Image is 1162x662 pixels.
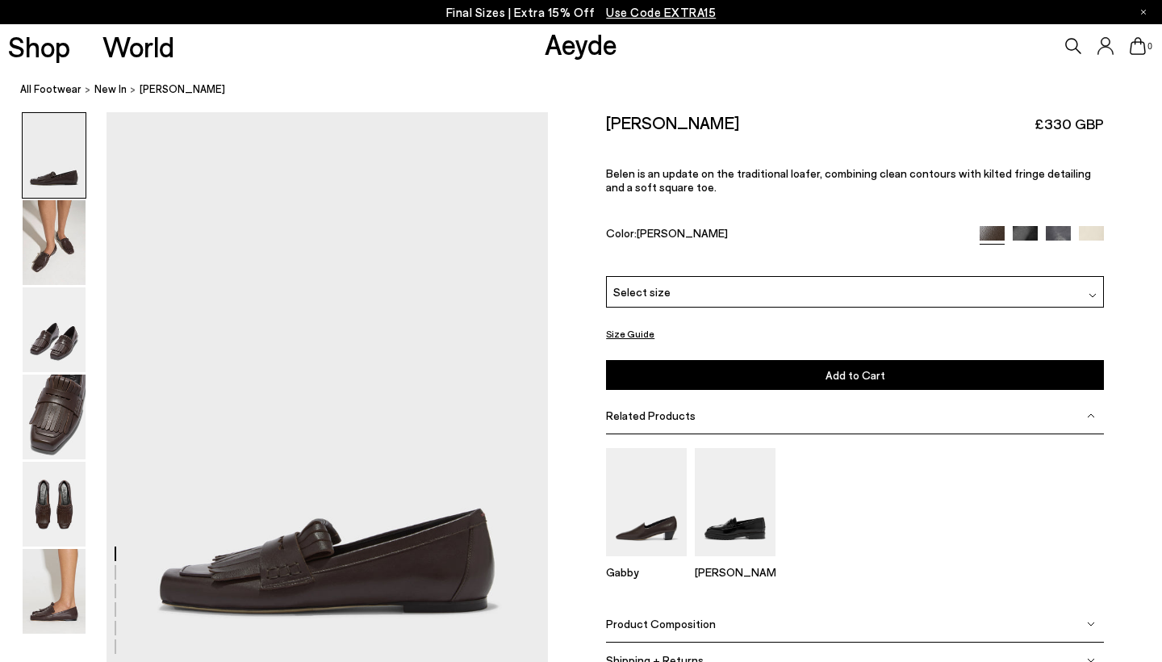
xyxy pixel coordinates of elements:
[613,283,671,300] span: Select size
[606,5,716,19] span: Navigate to /collections/ss25-final-sizes
[23,287,86,372] img: Belen Tassel Loafers - Image 3
[102,32,174,61] a: World
[23,462,86,547] img: Belen Tassel Loafers - Image 5
[8,32,70,61] a: Shop
[606,324,654,344] button: Size Guide
[545,27,617,61] a: Aeyde
[606,545,687,579] a: Gabby Almond-Toe Loafers Gabby
[695,565,775,579] p: [PERSON_NAME]
[695,545,775,579] a: Leon Loafers [PERSON_NAME]
[606,409,696,422] span: Related Products
[826,368,885,382] span: Add to Cart
[140,81,225,98] span: [PERSON_NAME]
[20,68,1162,112] nav: breadcrumb
[446,2,717,23] p: Final Sizes | Extra 15% Off
[606,166,1104,194] p: Belen is an update on the traditional loafer, combining clean contours with kilted fringe detaili...
[606,448,687,555] img: Gabby Almond-Toe Loafers
[1087,620,1095,628] img: svg%3E
[637,226,728,240] span: [PERSON_NAME]
[606,226,963,245] div: Color:
[23,200,86,285] img: Belen Tassel Loafers - Image 2
[606,565,687,579] p: Gabby
[1087,412,1095,420] img: svg%3E
[23,375,86,459] img: Belen Tassel Loafers - Image 4
[606,360,1104,390] button: Add to Cart
[606,617,716,631] span: Product Composition
[20,81,82,98] a: All Footwear
[1089,291,1097,300] img: svg%3E
[695,448,775,555] img: Leon Loafers
[1146,42,1154,51] span: 0
[23,549,86,634] img: Belen Tassel Loafers - Image 6
[94,81,127,98] a: New In
[1035,114,1104,134] span: £330 GBP
[1130,37,1146,55] a: 0
[23,113,86,198] img: Belen Tassel Loafers - Image 1
[606,112,739,132] h2: [PERSON_NAME]
[94,82,127,95] span: New In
